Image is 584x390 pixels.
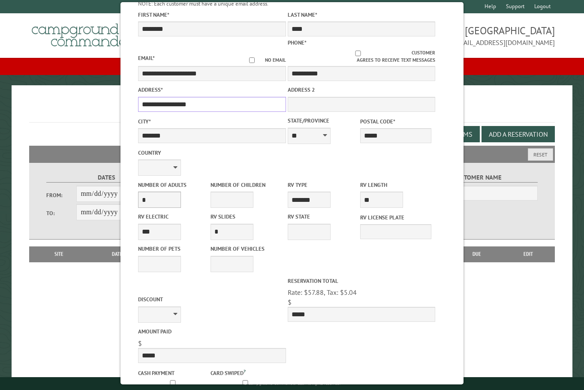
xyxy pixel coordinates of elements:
label: RV Electric [138,213,209,221]
label: Card swiped [211,368,281,377]
th: Dates [85,246,152,262]
label: Amount paid [138,327,286,336]
label: Number of Pets [138,245,209,253]
label: Last Name [288,11,436,19]
button: Reset [528,148,553,161]
label: Address 2 [288,86,436,94]
span: Rate: $57.88, Tax: $5.04 [288,288,357,297]
small: © Campground Commander LLC. All rights reserved. [244,381,340,386]
label: Country [138,149,286,157]
label: Dates [46,173,167,183]
button: Add a Reservation [482,126,555,142]
input: Customer agrees to receive text messages [304,51,412,56]
label: RV Type [288,181,358,189]
label: Phone [288,39,307,46]
label: Number of Children [211,181,281,189]
label: Address [138,86,286,94]
label: RV Slides [211,213,281,221]
label: Discount [138,295,286,303]
h1: Reservations [29,99,555,123]
label: First Name [138,11,286,19]
label: Customer agrees to receive text messages [288,49,436,64]
label: Cash payment [138,369,209,377]
label: To: [46,209,76,217]
label: Reservation Total [288,277,436,285]
label: Customer Name [417,173,538,183]
label: From: [46,191,76,199]
th: Due [452,246,502,262]
th: Site [33,246,85,262]
label: Email [138,54,155,62]
img: Campground Commander [29,17,136,50]
label: No email [239,57,286,64]
label: Postal Code [360,117,431,126]
span: $ [288,298,292,306]
span: $ [138,339,142,348]
label: Number of Vehicles [211,245,281,253]
label: Number of Adults [138,181,209,189]
label: City [138,117,286,126]
h2: Filters [29,146,555,162]
a: ? [244,368,246,374]
th: Edit [502,246,555,262]
input: No email [239,57,265,63]
label: RV Length [360,181,431,189]
label: RV State [288,213,358,221]
label: RV License Plate [360,213,431,222]
label: State/Province [288,117,358,125]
